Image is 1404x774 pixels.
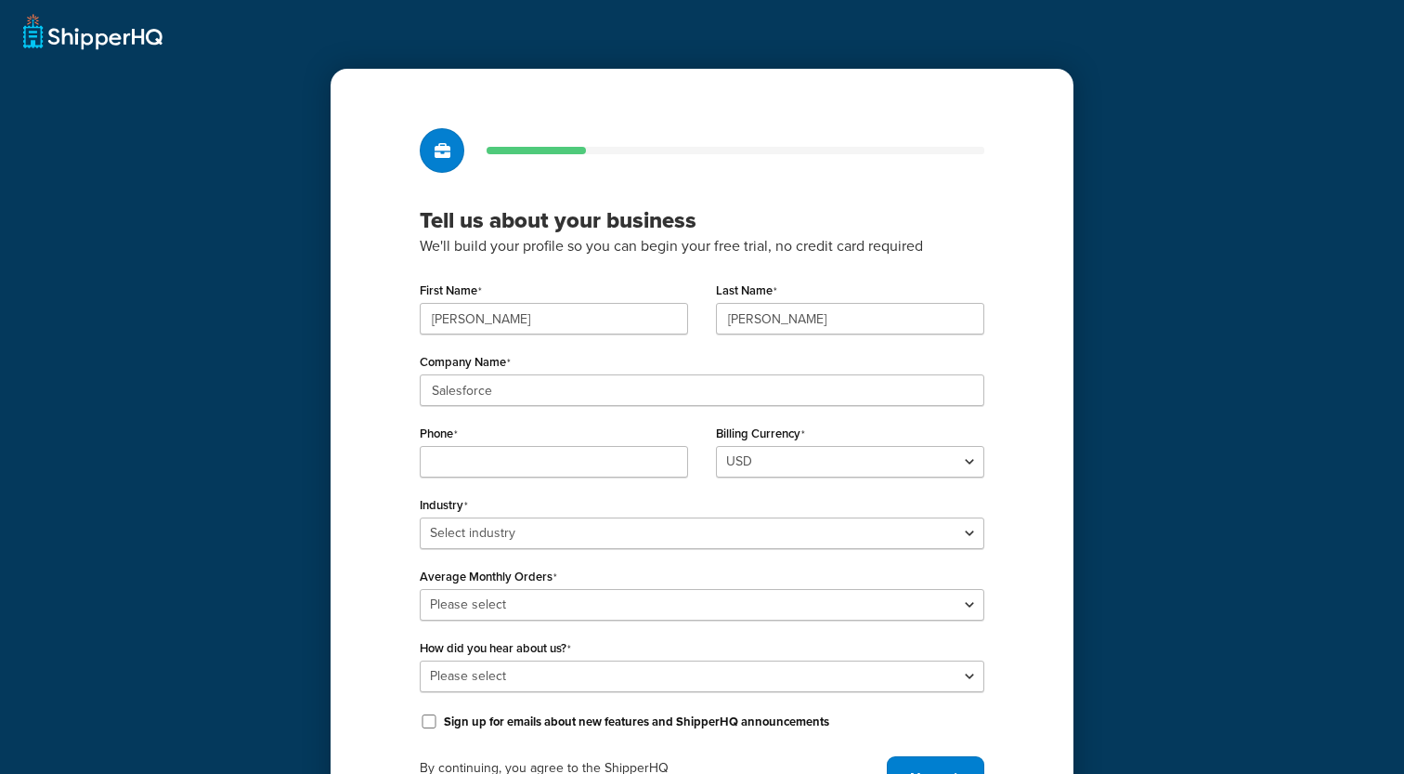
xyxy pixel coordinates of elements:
label: Sign up for emails about new features and ShipperHQ announcements [444,714,829,730]
label: Last Name [716,283,777,298]
label: Industry [420,498,468,513]
p: We'll build your profile so you can begin your free trial, no credit card required [420,234,984,258]
h3: Tell us about your business [420,206,984,234]
label: Phone [420,426,458,441]
label: Average Monthly Orders [420,570,557,584]
label: Billing Currency [716,426,805,441]
label: How did you hear about us? [420,641,571,656]
label: Company Name [420,355,511,370]
label: First Name [420,283,482,298]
